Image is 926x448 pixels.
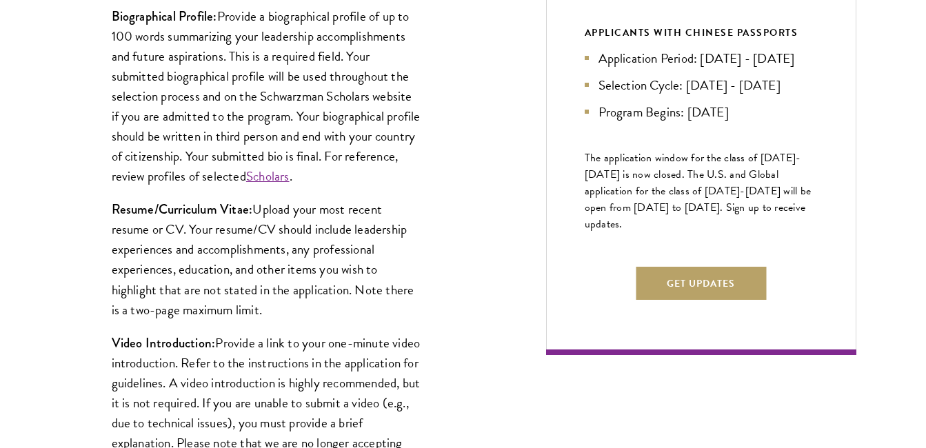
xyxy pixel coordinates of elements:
strong: Video Introduction: [112,334,216,352]
strong: Resume/Curriculum Vitae: [112,200,253,218]
li: Application Period: [DATE] - [DATE] [585,48,818,68]
a: Scholars [246,166,290,186]
strong: Biographical Profile: [112,7,217,26]
button: Get Updates [636,267,766,300]
p: Provide a biographical profile of up to 100 words summarizing your leadership accomplishments and... [112,6,422,187]
li: Selection Cycle: [DATE] - [DATE] [585,75,818,95]
span: The application window for the class of [DATE]-[DATE] is now closed. The U.S. and Global applicat... [585,150,812,232]
div: APPLICANTS WITH CHINESE PASSPORTS [585,24,818,41]
p: Upload your most recent resume or CV. Your resume/CV should include leadership experiences and ac... [112,199,422,319]
li: Program Begins: [DATE] [585,102,818,122]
